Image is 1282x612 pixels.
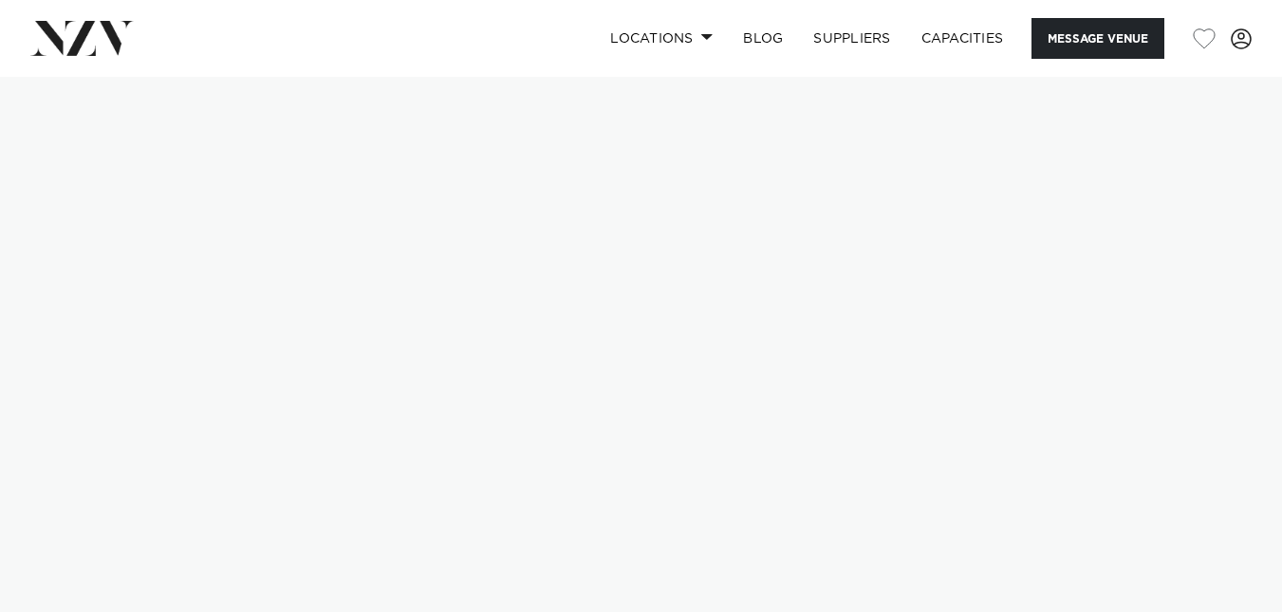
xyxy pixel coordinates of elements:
a: Capacities [906,18,1019,59]
a: SUPPLIERS [798,18,905,59]
img: nzv-logo.png [30,21,134,55]
a: BLOG [728,18,798,59]
button: Message Venue [1031,18,1164,59]
a: Locations [595,18,728,59]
